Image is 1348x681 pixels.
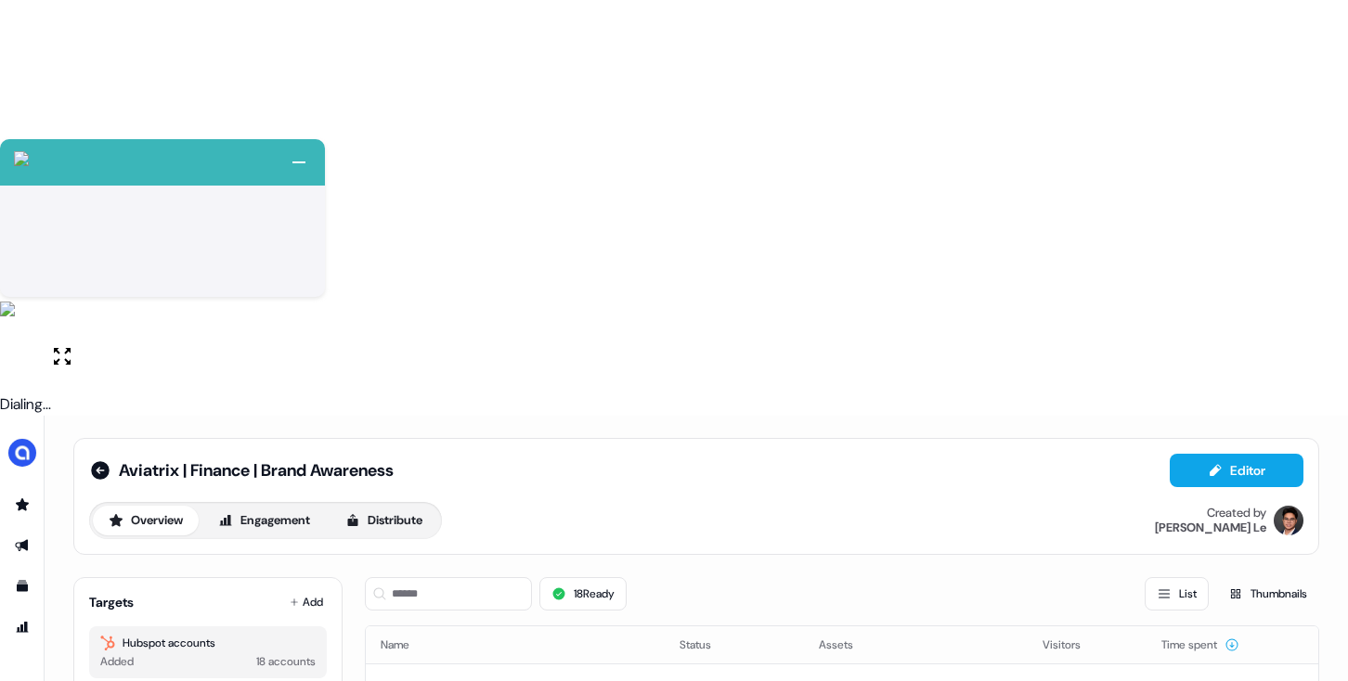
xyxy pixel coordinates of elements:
a: Go to prospects [7,490,37,520]
div: 18 accounts [256,652,316,671]
button: Distribute [330,506,438,535]
img: callcloud-icon-white-35.svg [14,151,29,166]
a: Go to outbound experience [7,531,37,560]
button: Editor [1170,454,1303,487]
button: Thumbnails [1216,577,1319,610]
div: Targets [89,593,134,611]
button: Add [286,589,327,615]
a: Go to attribution [7,612,37,642]
div: Created by [1207,506,1266,520]
div: Hubspot accounts [100,634,316,652]
a: Editor [1170,463,1303,482]
button: Name [381,628,432,662]
span: Aviatrix | Finance | Brand Awareness [119,459,394,482]
a: Go to templates [7,572,37,601]
button: Engagement [202,506,326,535]
button: Status [680,628,733,662]
button: Visitors [1043,628,1103,662]
th: Assets [804,626,1027,663]
button: List [1145,577,1209,610]
button: 18Ready [539,577,627,610]
div: [PERSON_NAME] Le [1155,520,1266,535]
button: Time spent [1161,628,1239,662]
img: Hugh [1274,506,1303,535]
button: Overview [93,506,199,535]
div: Added [100,652,134,671]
